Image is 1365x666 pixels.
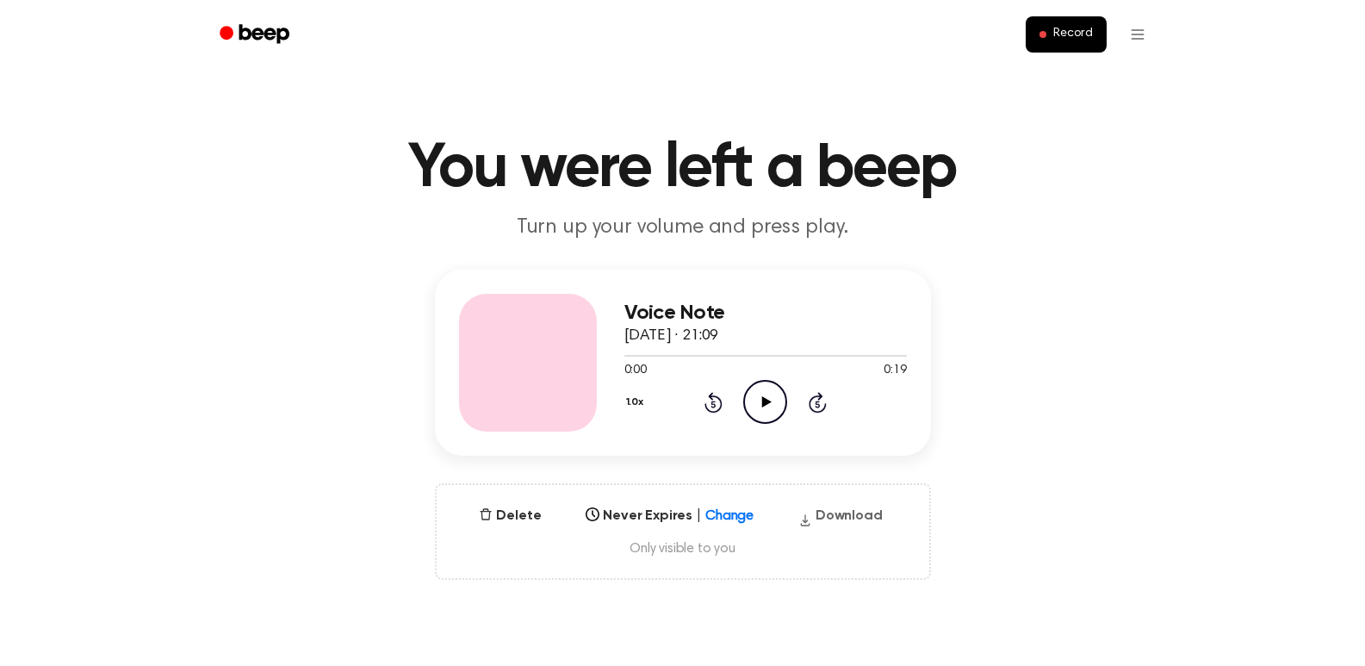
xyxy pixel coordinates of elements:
a: Beep [208,18,305,52]
span: 0:00 [624,362,647,380]
button: Open menu [1117,14,1158,55]
span: Record [1053,27,1092,42]
button: Record [1026,16,1106,53]
span: Only visible to you [457,540,909,557]
span: 0:19 [884,362,906,380]
h3: Voice Note [624,302,907,325]
button: Delete [472,506,548,526]
h1: You were left a beep [242,138,1124,200]
button: 1.0x [624,388,650,417]
p: Turn up your volume and press play. [352,214,1014,242]
span: [DATE] · 21:09 [624,328,719,344]
button: Download [791,506,890,533]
